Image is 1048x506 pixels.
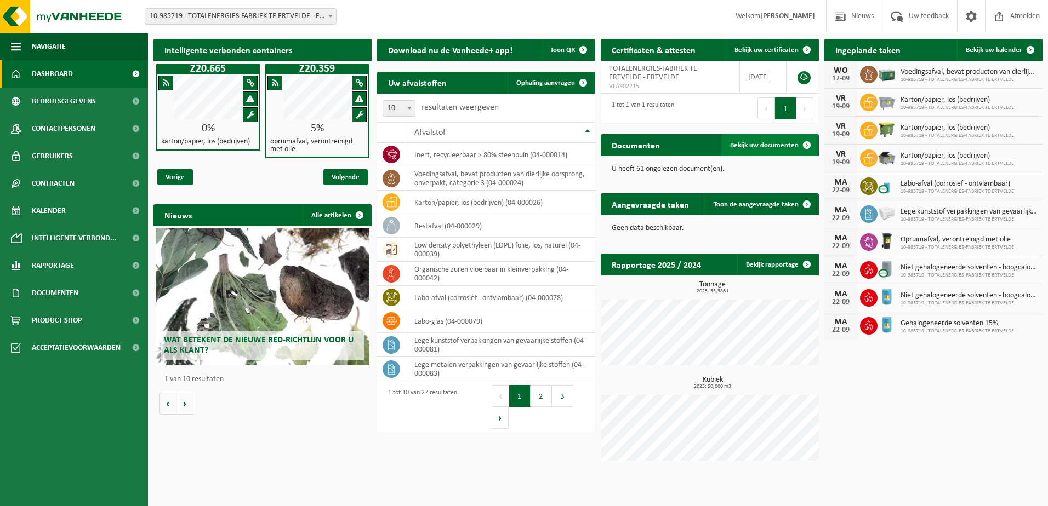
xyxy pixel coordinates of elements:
[760,12,815,20] strong: [PERSON_NAME]
[901,160,1014,167] span: 10-985719 - TOTALENERGIES-FABRIEK TE ERTVELDE
[796,97,813,119] button: Next
[830,290,852,298] div: MA
[824,39,912,60] h2: Ingeplande taken
[757,97,775,119] button: Previous
[901,105,1014,111] span: 10-985719 - TOTALENERGIES-FABRIEK TE ERTVELDE
[406,262,595,286] td: organische zuren vloeibaar in kleinverpakking (04-000042)
[705,193,818,215] a: Toon de aangevraagde taken
[377,39,523,60] h2: Download nu de Vanheede+ app!
[830,187,852,194] div: 22-09
[406,333,595,357] td: lege kunststof verpakkingen van gevaarlijke stoffen (04-000081)
[734,47,799,54] span: Bekijk uw certificaten
[303,204,371,226] a: Alle artikelen
[726,39,818,61] a: Bekijk uw certificaten
[609,65,697,82] span: TOTALENERGIES-FABRIEK TE ERTVELDE - ERTVELDE
[830,326,852,334] div: 22-09
[612,165,808,173] p: U heeft 61 ongelezen document(en).
[606,376,819,389] h3: Kubiek
[878,260,896,278] img: LP-LD-00200-CU
[32,279,78,307] span: Documenten
[601,193,700,215] h2: Aangevraagde taken
[176,393,193,415] button: Volgende
[32,170,75,197] span: Contracten
[901,77,1037,83] span: 10-985719 - TOTALENERGIES-FABRIEK TE ERTVELDE
[414,128,446,137] span: Afvalstof
[878,204,896,222] img: PB-LB-0680-HPE-GY-02
[32,225,117,252] span: Intelligente verbond...
[901,96,1014,105] span: Karton/papier, los (bedrijven)
[878,64,896,83] img: PB-LB-0680-HPE-GN-01
[901,263,1037,272] span: Niet gehalogeneerde solventen - hoogcalorisch in 200lt-vat
[383,384,457,430] div: 1 tot 10 van 27 resultaten
[601,134,671,156] h2: Documenten
[32,307,82,334] span: Product Shop
[830,75,852,83] div: 17-09
[830,243,852,250] div: 22-09
[323,169,368,185] span: Volgende
[406,238,595,262] td: low density polyethyleen (LDPE) folie, los, naturel (04-000039)
[601,254,712,275] h2: Rapportage 2025 / 2024
[383,101,415,116] span: 10
[161,138,250,146] h4: karton/papier, los (bedrijven)
[737,254,818,275] a: Bekijk rapportage
[606,384,819,389] span: 2025: 50,000 m3
[830,103,852,111] div: 19-09
[901,124,1014,133] span: Karton/papier, los (bedrijven)
[531,385,552,407] button: 2
[406,166,595,191] td: voedingsafval, bevat producten van dierlijke oorsprong, onverpakt, categorie 3 (04-000024)
[550,47,575,54] span: Toon QR
[901,68,1037,77] span: Voedingsafval, bevat producten van dierlijke oorsprong, onverpakt, categorie 3
[901,244,1014,251] span: 10-985719 - TOTALENERGIES-FABRIEK TE ERTVELDE
[552,385,573,407] button: 3
[32,252,74,279] span: Rapportage
[901,319,1014,328] span: Gehalogeneerde solventen 15%
[383,100,415,117] span: 10
[406,191,595,214] td: karton/papier, los (bedrijven) (04-000026)
[159,393,176,415] button: Vorige
[606,281,819,294] h3: Tonnage
[721,134,818,156] a: Bekijk uw documenten
[32,142,73,170] span: Gebruikers
[612,225,808,232] p: Geen data beschikbaar.
[901,272,1037,279] span: 10-985719 - TOTALENERGIES-FABRIEK TE ERTVELDE
[830,206,852,215] div: MA
[406,286,595,309] td: labo-afval (corrosief - ontvlambaar) (04-000078)
[406,309,595,333] td: labo-glas (04-000079)
[830,262,852,271] div: MA
[901,180,1014,188] span: Labo-afval (corrosief - ontvlambaar)
[164,376,366,383] p: 1 van 10 resultaten
[406,143,595,166] td: inert, recycleerbaar > 80% steenpuin (04-000014)
[32,88,96,115] span: Bedrijfsgegevens
[901,188,1014,195] span: 10-985719 - TOTALENERGIES-FABRIEK TE ERTVELDE
[32,60,73,88] span: Dashboard
[901,133,1014,139] span: 10-985719 - TOTALENERGIES-FABRIEK TE ERTVELDE
[878,176,896,194] img: LP-OT-00060-CU
[957,39,1041,61] a: Bekijk uw kalender
[159,64,257,74] h1: Z20.665
[901,152,1014,160] span: Karton/papier, los (bedrijven)
[966,47,1022,54] span: Bekijk uw kalender
[878,232,896,250] img: WB-0240-HPE-BK-01
[901,328,1014,335] span: 10-985719 - TOTALENERGIES-FABRIEK TE ERTVELDE
[32,115,95,142] span: Contactpersonen
[901,291,1037,300] span: Niet gehalogeneerde solventen - hoogcalorisch in 200lt-vat
[32,334,121,361] span: Acceptatievoorwaarden
[609,82,731,91] span: VLA902215
[157,123,259,134] div: 0%
[606,96,674,120] div: 1 tot 1 van 1 resultaten
[878,315,896,334] img: LP-LD-00200-HPE-21
[153,204,203,226] h2: Nieuws
[492,385,509,407] button: Previous
[830,271,852,278] div: 22-09
[145,9,336,24] span: 10-985719 - TOTALENERGIES-FABRIEK TE ERTVELDE - ERTVELDE
[730,142,799,149] span: Bekijk uw documenten
[830,178,852,187] div: MA
[878,148,896,166] img: WB-5000-GAL-GY-01
[830,122,852,131] div: VR
[145,8,337,25] span: 10-985719 - TOTALENERGIES-FABRIEK TE ERTVELDE - ERTVELDE
[830,94,852,103] div: VR
[32,197,66,225] span: Kalender
[878,92,896,111] img: WB-2500-GAL-GY-01
[268,64,366,74] h1: Z20.359
[509,385,531,407] button: 1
